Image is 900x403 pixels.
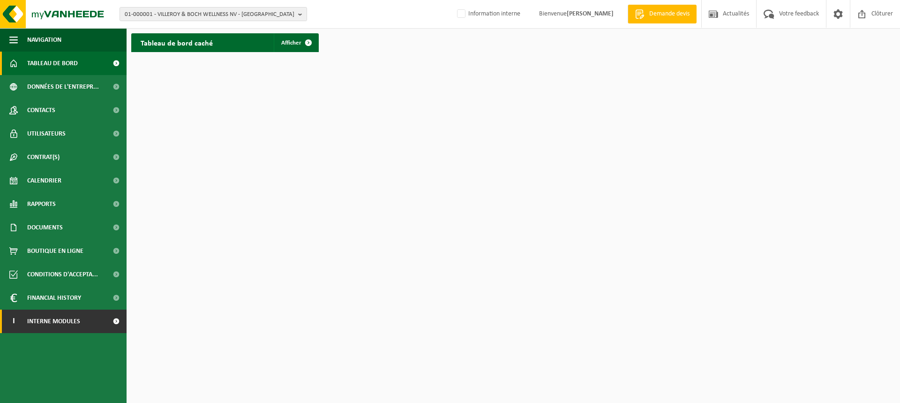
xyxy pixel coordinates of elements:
a: Demande devis [628,5,697,23]
strong: [PERSON_NAME] [567,10,614,17]
label: Information interne [455,7,520,21]
span: Données de l'entrepr... [27,75,99,99]
span: Contacts [27,99,55,122]
span: Navigation [27,28,61,52]
span: Rapports [27,192,56,216]
span: I [9,310,18,333]
span: Interne modules [27,310,80,333]
span: Boutique en ligne [27,239,83,263]
span: Calendrier [27,169,61,192]
span: Demande devis [647,9,692,19]
span: Contrat(s) [27,145,60,169]
span: Financial History [27,286,81,310]
button: 01-000001 - VILLEROY & BOCH WELLNESS NV - [GEOGRAPHIC_DATA] [120,7,307,21]
h2: Tableau de bord caché [131,33,222,52]
span: Conditions d'accepta... [27,263,98,286]
span: Utilisateurs [27,122,66,145]
span: 01-000001 - VILLEROY & BOCH WELLNESS NV - [GEOGRAPHIC_DATA] [125,8,294,22]
span: Tableau de bord [27,52,78,75]
a: Afficher [274,33,318,52]
span: Afficher [281,40,301,46]
span: Documents [27,216,63,239]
